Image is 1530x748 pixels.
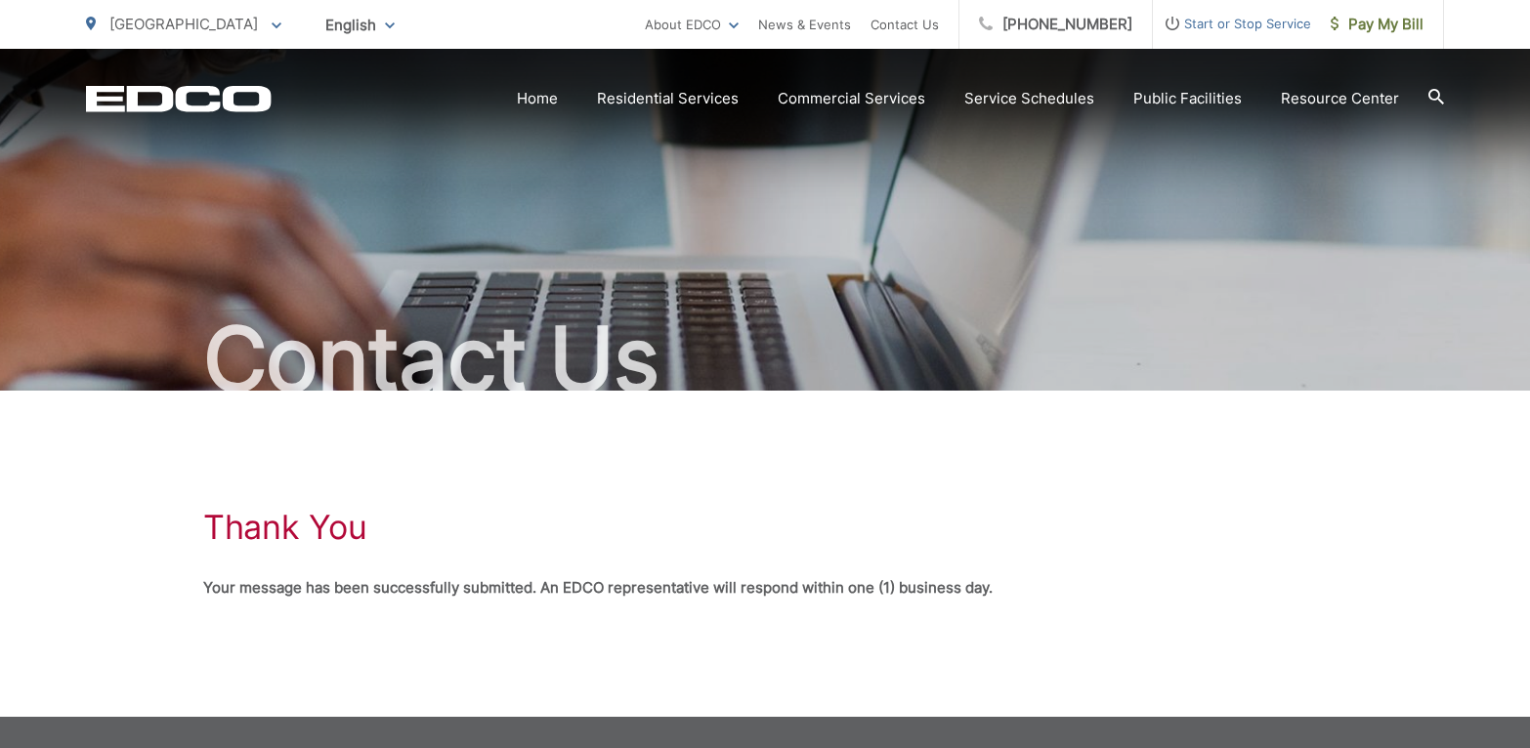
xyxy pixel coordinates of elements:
[311,8,409,42] span: English
[203,578,993,597] strong: Your message has been successfully submitted. An EDCO representative will respond within one (1) ...
[964,87,1094,110] a: Service Schedules
[1331,13,1424,36] span: Pay My Bill
[871,13,939,36] a: Contact Us
[86,311,1444,408] h2: Contact Us
[517,87,558,110] a: Home
[758,13,851,36] a: News & Events
[203,508,366,547] h1: Thank You
[86,85,272,112] a: EDCD logo. Return to the homepage.
[1281,87,1399,110] a: Resource Center
[778,87,925,110] a: Commercial Services
[1133,87,1242,110] a: Public Facilities
[645,13,739,36] a: About EDCO
[109,15,258,33] span: [GEOGRAPHIC_DATA]
[597,87,739,110] a: Residential Services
